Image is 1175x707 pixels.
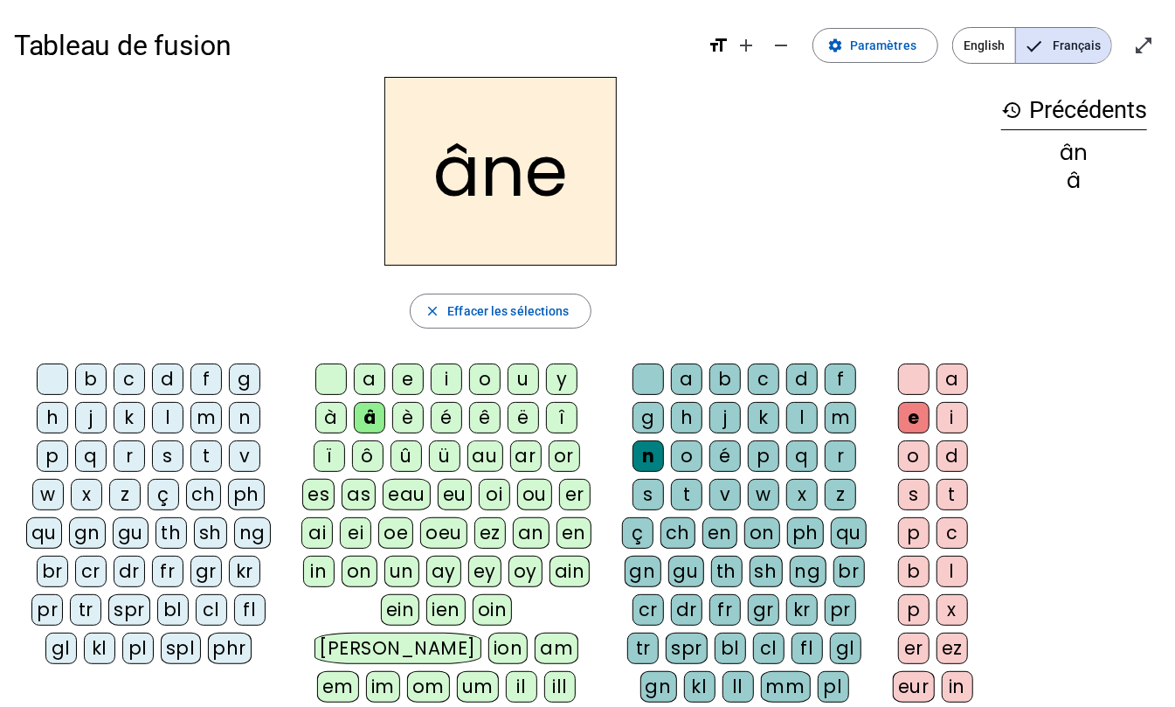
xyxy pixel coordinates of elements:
div: er [559,479,591,510]
div: sh [194,517,227,549]
h2: âne [384,77,617,266]
div: eu [438,479,472,510]
div: cr [632,594,664,626]
mat-icon: settings [827,38,843,53]
div: sh [750,556,783,587]
div: é [431,402,462,433]
div: fl [791,633,823,664]
div: n [229,402,260,433]
div: au [467,440,503,472]
div: k [114,402,145,433]
div: as [342,479,376,510]
mat-icon: history [1001,100,1022,121]
div: a [354,364,385,395]
div: phr [208,633,252,664]
div: ez [937,633,968,664]
div: w [748,479,779,510]
h1: Tableau de fusion [14,17,694,73]
div: or [549,440,580,472]
div: ill [544,671,576,703]
div: b [709,364,741,395]
div: ân [1001,142,1147,163]
div: a [937,364,968,395]
div: br [37,556,68,587]
div: fr [152,556,183,587]
div: â [354,402,385,433]
div: c [937,517,968,549]
div: gn [625,556,661,587]
div: cl [753,633,784,664]
div: ê [469,402,501,433]
div: ng [790,556,826,587]
button: Augmenter la taille de la police [729,28,764,63]
div: g [632,402,664,433]
div: l [152,402,183,433]
div: r [825,440,856,472]
div: j [75,402,107,433]
div: dr [671,594,702,626]
div: b [75,364,107,395]
div: gl [45,633,77,664]
div: pr [825,594,856,626]
div: e [392,364,424,395]
div: in [942,671,973,703]
div: r [114,440,145,472]
div: ch [186,479,221,510]
div: z [109,479,141,510]
div: q [786,440,818,472]
div: è [392,402,424,433]
div: z [825,479,856,510]
span: Effacer les sélections [447,301,569,322]
div: y [546,364,577,395]
div: ph [787,517,824,549]
div: tr [70,594,101,626]
div: ey [468,556,501,587]
div: oin [473,594,513,626]
div: gr [748,594,779,626]
div: l [937,556,968,587]
div: ll [722,671,754,703]
div: a [671,364,702,395]
div: ch [660,517,695,549]
div: ain [549,556,591,587]
div: gn [640,671,677,703]
div: tr [627,633,659,664]
button: Diminuer la taille de la police [764,28,798,63]
div: mm [761,671,811,703]
div: br [833,556,865,587]
h3: Précédents [1001,91,1147,130]
div: ng [234,517,271,549]
div: ez [474,517,506,549]
div: x [71,479,102,510]
mat-button-toggle-group: Language selection [952,27,1112,64]
div: gu [113,517,149,549]
mat-icon: open_in_full [1133,35,1154,56]
div: f [825,364,856,395]
div: oy [508,556,543,587]
div: en [556,517,591,549]
span: Paramètres [850,35,916,56]
span: Français [1016,28,1111,63]
button: Paramètres [812,28,938,63]
div: [PERSON_NAME] [314,633,481,664]
div: kl [84,633,115,664]
div: pl [818,671,849,703]
div: on [744,517,780,549]
div: e [898,402,930,433]
div: an [513,517,549,549]
div: w [32,479,64,510]
div: cl [196,594,227,626]
div: pr [31,594,63,626]
div: x [786,479,818,510]
div: ô [352,440,384,472]
div: n [632,440,664,472]
div: spr [108,594,150,626]
div: h [37,402,68,433]
button: Effacer les sélections [410,294,591,329]
div: m [825,402,856,433]
div: kl [684,671,715,703]
div: j [709,402,741,433]
div: k [748,402,779,433]
div: s [898,479,930,510]
mat-icon: format_size [708,35,729,56]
